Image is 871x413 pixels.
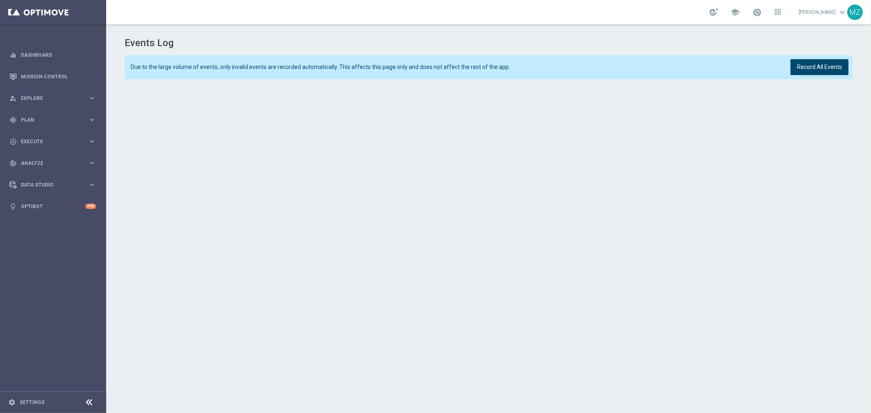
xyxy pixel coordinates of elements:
[21,182,88,187] span: Data Studio
[9,181,88,189] div: Data Studio
[9,95,88,102] div: Explore
[9,44,96,66] div: Dashboard
[9,138,88,145] div: Execute
[731,8,740,17] span: school
[9,117,96,123] button: gps_fixed Plan keyboard_arrow_right
[9,116,88,124] div: Plan
[9,51,17,59] i: equalizer
[131,64,781,71] span: Due to the large volume of events, only invalid events are recorded automatically. This affects t...
[9,95,96,102] button: person_search Explore keyboard_arrow_right
[9,195,96,217] div: Optibot
[791,59,849,75] button: Record All Events
[9,160,17,167] i: track_changes
[9,160,88,167] div: Analyze
[21,118,88,122] span: Plan
[9,160,96,167] button: track_changes Analyze keyboard_arrow_right
[88,181,96,189] i: keyboard_arrow_right
[88,116,96,124] i: keyboard_arrow_right
[88,159,96,167] i: keyboard_arrow_right
[21,44,96,66] a: Dashboard
[125,37,853,49] h1: Events Log
[88,138,96,145] i: keyboard_arrow_right
[8,399,16,406] i: settings
[9,138,96,145] button: play_circle_outline Execute keyboard_arrow_right
[21,66,96,87] a: Mission Control
[21,96,88,101] span: Explore
[9,66,96,87] div: Mission Control
[9,52,96,58] button: equalizer Dashboard
[21,161,88,166] span: Analyze
[85,204,96,209] div: +10
[21,139,88,144] span: Execute
[9,182,96,188] button: Data Studio keyboard_arrow_right
[798,6,847,18] a: [PERSON_NAME]keyboard_arrow_down
[9,95,17,102] i: person_search
[21,195,85,217] a: Optibot
[847,4,863,20] div: MZ
[838,8,846,17] span: keyboard_arrow_down
[9,116,17,124] i: gps_fixed
[20,400,45,405] a: Settings
[9,203,96,210] button: lightbulb Optibot +10
[88,94,96,102] i: keyboard_arrow_right
[9,203,17,210] i: lightbulb
[9,73,96,80] button: Mission Control
[9,138,17,145] i: play_circle_outline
